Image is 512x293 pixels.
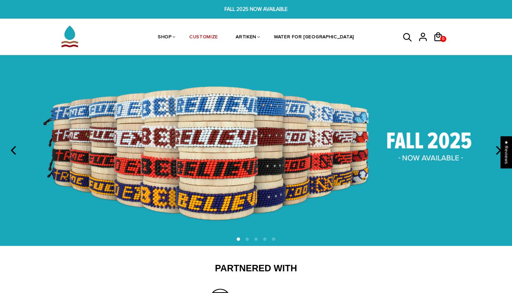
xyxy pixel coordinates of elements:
[189,20,218,56] a: CUSTOMIZE
[490,143,505,158] button: next
[274,20,354,56] a: WATER FOR [GEOGRAPHIC_DATA]
[236,20,256,56] a: ARTIKEN
[500,136,512,168] div: Click to open Judge.me floating reviews tab
[44,263,468,274] h2: Partnered With
[433,44,448,45] a: 0
[7,143,22,158] button: previous
[158,20,172,56] a: SHOP
[441,34,446,44] span: 0
[158,5,355,13] span: FALL 2025 NOW AVAILABLE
